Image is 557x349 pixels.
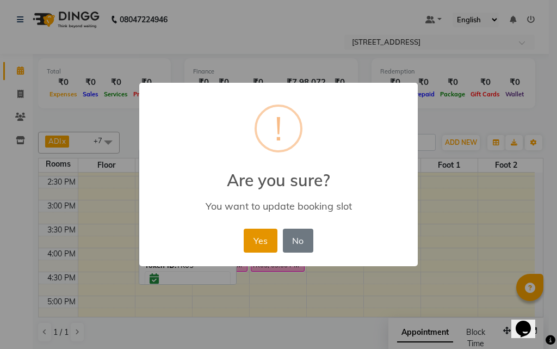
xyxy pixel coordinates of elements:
[139,157,418,190] h2: Are you sure?
[283,229,313,253] button: No
[244,229,277,253] button: Yes
[155,200,402,212] div: You want to update booking slot
[275,107,282,150] div: !
[511,305,546,338] iframe: chat widget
